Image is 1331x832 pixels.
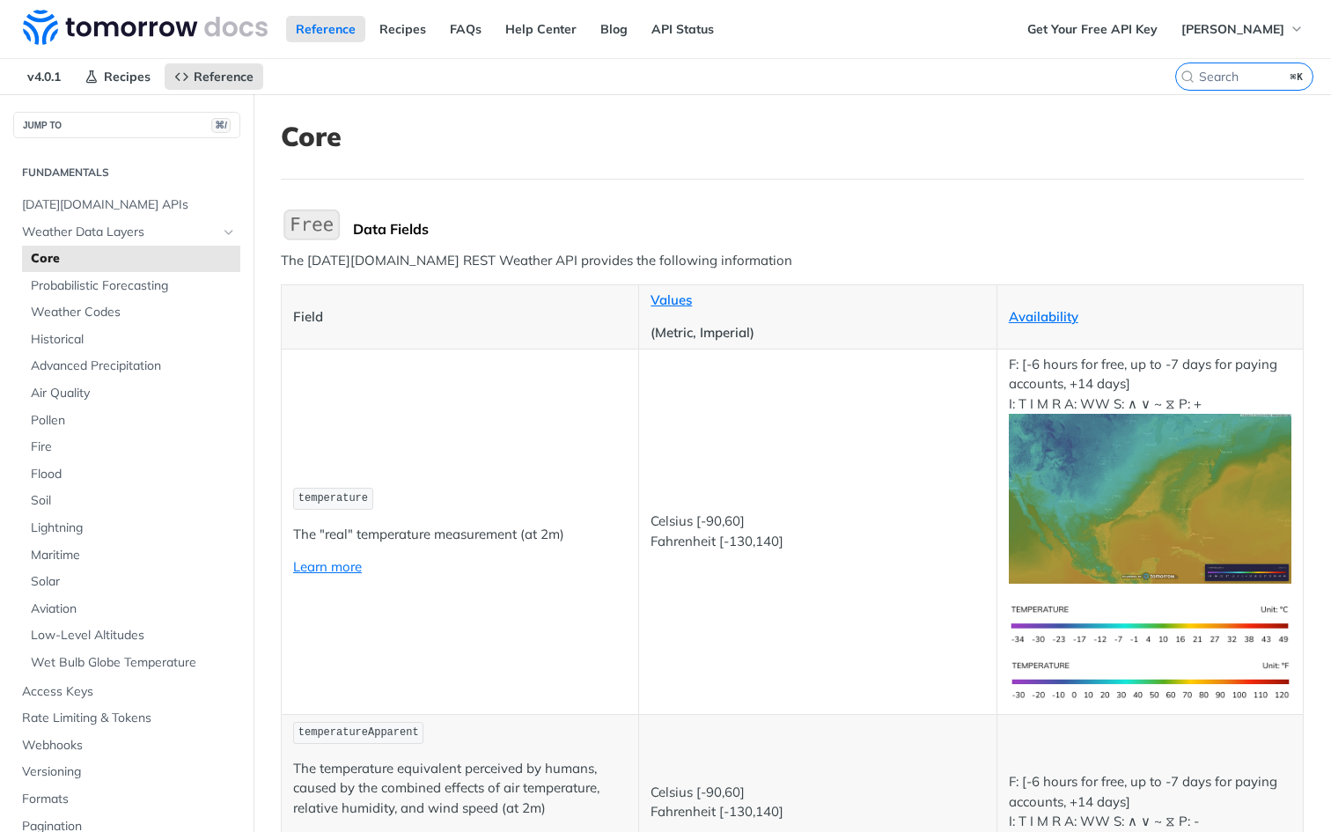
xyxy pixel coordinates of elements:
[22,488,240,514] a: Soil
[31,573,236,591] span: Solar
[1009,490,1291,506] span: Expand image
[22,434,240,460] a: Fire
[13,192,240,218] a: [DATE][DOMAIN_NAME] APIs
[651,291,692,308] a: Values
[165,63,263,90] a: Reference
[22,408,240,434] a: Pollen
[31,331,236,349] span: Historical
[286,16,365,42] a: Reference
[591,16,637,42] a: Blog
[1018,16,1167,42] a: Get Your Free API Key
[281,251,1304,271] p: The [DATE][DOMAIN_NAME] REST Weather API provides the following information
[293,525,627,545] p: The "real" temperature measurement (at 2m)
[651,783,984,822] p: Celsius [-90,60] Fahrenheit [-130,140]
[31,385,236,402] span: Air Quality
[440,16,491,42] a: FAQs
[13,679,240,705] a: Access Keys
[18,63,70,90] span: v4.0.1
[22,515,240,541] a: Lightning
[1009,772,1291,832] p: F: [-6 hours for free, up to -7 days for paying accounts, +14 days] I: T I M R A: WW S: ∧ ∨ ~ ⧖ P: -
[31,277,236,295] span: Probabilistic Forecasting
[211,118,231,133] span: ⌘/
[22,596,240,622] a: Aviation
[31,492,236,510] span: Soil
[1009,653,1291,709] img: temperature-us
[222,225,236,239] button: Hide subpages for Weather Data Layers
[31,654,236,672] span: Wet Bulb Globe Temperature
[31,357,236,375] span: Advanced Precipitation
[22,273,240,299] a: Probabilistic Forecasting
[298,726,419,739] span: temperatureApparent
[298,492,368,504] span: temperature
[1286,68,1308,85] kbd: ⌘K
[31,519,236,537] span: Lightning
[23,10,268,45] img: Tomorrow.io Weather API Docs
[31,600,236,618] span: Aviation
[22,542,240,569] a: Maritime
[13,165,240,180] h2: Fundamentals
[13,705,240,732] a: Rate Limiting & Tokens
[31,438,236,456] span: Fire
[22,791,236,808] span: Formats
[651,323,984,343] p: (Metric, Imperial)
[31,412,236,430] span: Pollen
[22,327,240,353] a: Historical
[1009,597,1291,652] img: temperature-si
[496,16,586,42] a: Help Center
[353,220,1304,238] div: Data Fields
[22,737,236,755] span: Webhooks
[13,759,240,785] a: Versioning
[1172,16,1313,42] button: [PERSON_NAME]
[31,304,236,321] span: Weather Codes
[31,466,236,483] span: Flood
[13,219,240,246] a: Weather Data LayersHide subpages for Weather Data Layers
[22,763,236,781] span: Versioning
[22,650,240,676] a: Wet Bulb Globe Temperature
[13,733,240,759] a: Webhooks
[22,380,240,407] a: Air Quality
[22,683,236,701] span: Access Keys
[1009,414,1291,584] img: temperature
[293,558,362,575] a: Learn more
[642,16,724,42] a: API Status
[293,307,627,328] p: Field
[31,547,236,564] span: Maritime
[22,246,240,272] a: Core
[1009,671,1291,688] span: Expand image
[370,16,436,42] a: Recipes
[31,250,236,268] span: Core
[1180,70,1195,84] svg: Search
[22,622,240,649] a: Low-Level Altitudes
[1009,355,1291,584] p: F: [-6 hours for free, up to -7 days for paying accounts, +14 days] I: T I M R A: WW S: ∧ ∨ ~ ⧖ P: +
[293,759,627,819] p: The temperature equivalent perceived by humans, caused by the combined effects of air temperature...
[13,112,240,138] button: JUMP TO⌘/
[13,786,240,813] a: Formats
[1181,21,1284,37] span: [PERSON_NAME]
[281,121,1304,152] h1: Core
[104,69,151,85] span: Recipes
[22,299,240,326] a: Weather Codes
[31,627,236,644] span: Low-Level Altitudes
[22,710,236,727] span: Rate Limiting & Tokens
[651,512,984,551] p: Celsius [-90,60] Fahrenheit [-130,140]
[75,63,160,90] a: Recipes
[194,69,254,85] span: Reference
[22,196,236,214] span: [DATE][DOMAIN_NAME] APIs
[22,224,217,241] span: Weather Data Layers
[22,461,240,488] a: Flood
[22,569,240,595] a: Solar
[22,353,240,379] a: Advanced Precipitation
[1009,615,1291,632] span: Expand image
[1009,308,1078,325] a: Availability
